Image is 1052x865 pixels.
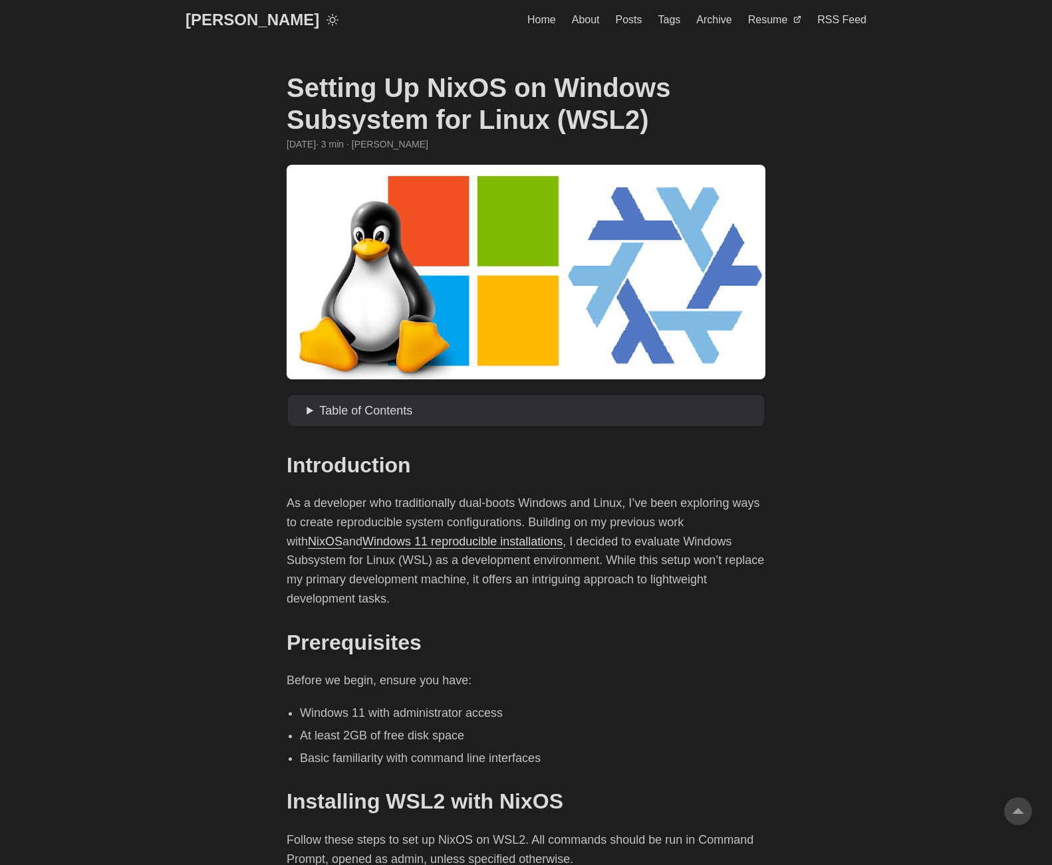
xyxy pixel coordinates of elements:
[287,789,765,814] h2: Installing WSL2 with NixOS
[527,14,556,25] span: Home
[572,14,600,25] span: About
[817,14,866,25] span: RSS Feed
[696,14,731,25] span: Archive
[616,14,642,25] span: Posts
[300,704,765,723] li: Windows 11 with administrator access
[287,452,765,478] h2: Introduction
[287,72,765,136] h1: Setting Up NixOS on Windows Subsystem for Linux (WSL2)
[287,137,316,151] span: 2024-12-17 21:31:58 -0500 -0500
[287,671,765,690] p: Before we begin, ensure you have:
[748,14,788,25] span: Resume
[307,401,759,421] summary: Table of Contents
[1004,797,1032,825] a: go to top
[308,535,342,548] a: NixOS
[319,404,412,417] span: Table of Contents
[287,494,765,609] p: As a developer who traditionally dual-boots Windows and Linux, I’ve been exploring ways to create...
[362,535,563,548] a: Windows 11 reproducible installations
[300,726,765,745] li: At least 2GB of free disk space
[300,749,765,768] li: Basic familiarity with command line interfaces
[287,137,765,151] div: · 3 min · [PERSON_NAME]
[287,630,765,655] h2: Prerequisites
[658,14,681,25] span: Tags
